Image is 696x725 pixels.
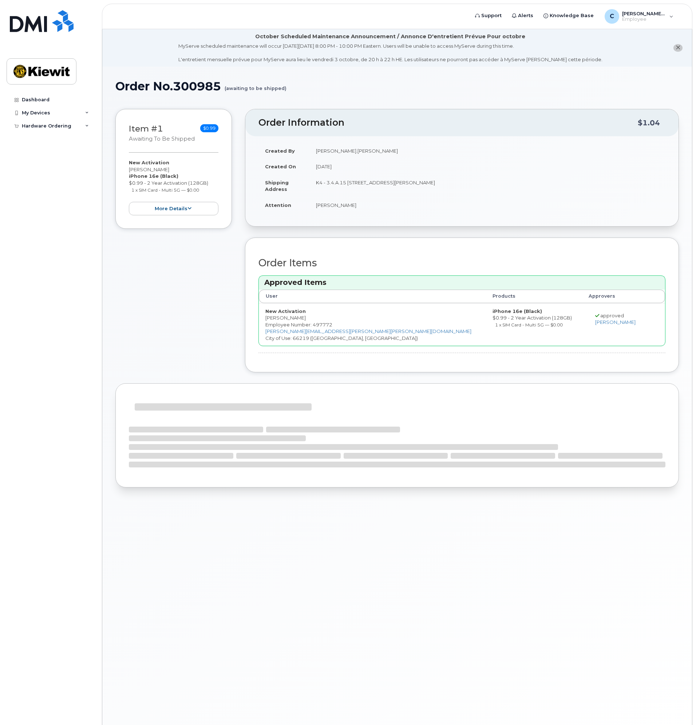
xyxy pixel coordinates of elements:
[259,303,486,346] td: [PERSON_NAME] City of Use: 66219 ([GEOGRAPHIC_DATA], [GEOGRAPHIC_DATA])
[225,80,286,91] small: (awaiting to be shipped)
[115,80,679,93] h1: Order No.300985
[493,308,542,314] strong: iPhone 16e (Black)
[638,116,660,130] div: $1.04
[255,33,525,40] div: October Scheduled Maintenance Announcement / Annonce D'entretient Prévue Pour octobre
[264,278,660,287] h3: Approved Items
[200,124,218,132] span: $0.99
[309,197,665,213] td: [PERSON_NAME]
[265,148,295,154] strong: Created By
[129,173,178,179] strong: iPhone 16e (Black)
[129,124,195,143] h3: Item #1
[265,180,289,192] strong: Shipping Address
[486,290,582,303] th: Products
[265,164,296,169] strong: Created On
[265,202,291,208] strong: Attention
[129,159,218,215] div: [PERSON_NAME] $0.99 - 2 Year Activation (128GB)
[582,290,651,303] th: Approvers
[259,290,486,303] th: User
[258,258,665,269] h2: Order Items
[600,313,624,318] span: approved
[486,303,582,346] td: $0.99 - 2 Year Activation (128GB)
[495,322,563,328] small: 1 x SIM Card - Multi 5G — $0.00
[129,160,169,165] strong: New Activation
[309,158,665,175] td: [DATE]
[265,328,471,334] a: [PERSON_NAME][EMAIL_ADDRESS][PERSON_NAME][PERSON_NAME][DOMAIN_NAME]
[258,118,638,128] h2: Order Information
[131,187,199,193] small: 1 x SIM Card - Multi 5G — $0.00
[178,43,602,63] div: MyServe scheduled maintenance will occur [DATE][DATE] 8:00 PM - 10:00 PM Eastern. Users will be u...
[265,322,332,328] span: Employee Number: 497772
[309,143,665,159] td: [PERSON_NAME].[PERSON_NAME]
[595,319,636,325] a: [PERSON_NAME]
[129,202,218,215] button: more details
[673,44,683,52] button: close notification
[265,308,306,314] strong: New Activation
[129,136,195,142] small: awaiting to be shipped
[309,175,665,197] td: K4 - 3.4.A.15 [STREET_ADDRESS][PERSON_NAME]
